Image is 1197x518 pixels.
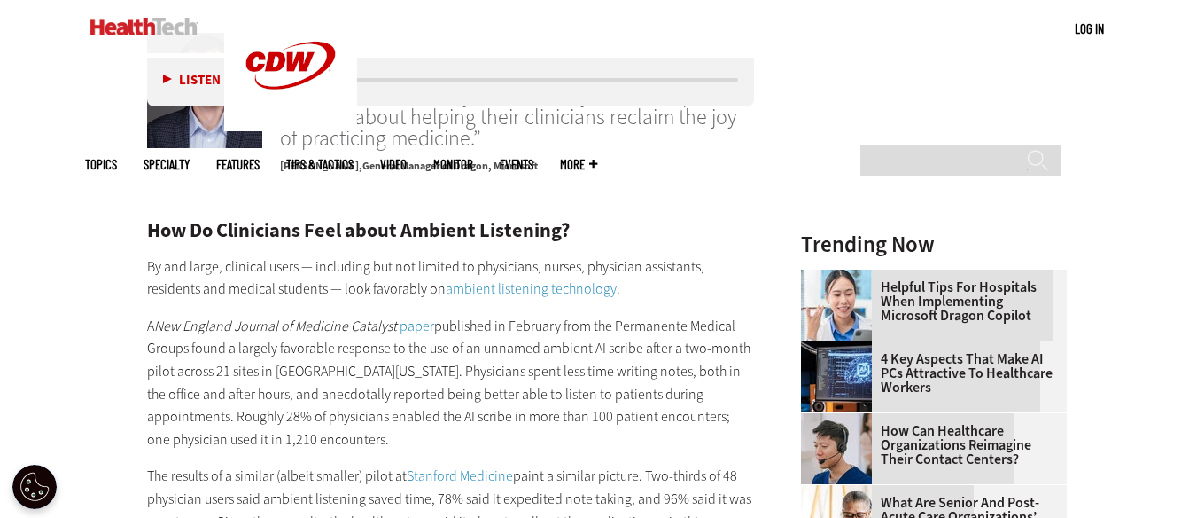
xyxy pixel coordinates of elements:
a: CDW [224,117,357,136]
a: Tips & Tactics [286,158,354,171]
a: Doctor using phone to dictate to tablet [801,270,881,284]
img: Healthcare contact center [801,413,872,484]
span: Specialty [144,158,190,171]
div: Cookie Settings [12,465,57,509]
a: 4 Key Aspects That Make AI PCs Attractive to Healthcare Workers [801,352,1056,395]
a: How Can Healthcare Organizations Reimagine Their Contact Centers? [801,424,1056,467]
a: Video [380,158,407,171]
em: New England Journal of Medicine Catalyst [154,317,397,335]
a: Events [500,158,533,171]
button: Open Preferences [12,465,57,509]
img: Desktop monitor with brain AI concept [801,341,872,412]
img: Doctor using phone to dictate to tablet [801,270,872,341]
p: By and large, clinical users — including but not limited to physicians, nurses, physician assista... [147,255,755,301]
img: Home [90,18,198,35]
strong: How Do Clinicians Feel about Ambient Listening? [147,217,570,243]
p: A published in February from the Permanente Medical Groups found a largely favorable response to ... [147,315,755,451]
h3: Trending Now [801,233,1067,255]
a: MonITor [433,158,473,171]
span: More [560,158,597,171]
div: User menu [1075,20,1104,38]
a: Helpful Tips for Hospitals When Implementing Microsoft Dragon Copilot [801,280,1056,323]
a: ambient listening technology [446,279,617,298]
span: Topics [85,158,117,171]
a: Features [216,158,260,171]
a: Healthcare contact center [801,413,881,428]
a: Older person using tablet [801,485,881,499]
a: Log in [1075,20,1104,36]
a: paper [400,317,434,335]
a: Desktop monitor with brain AI concept [801,341,881,356]
a: Stanford Medicine [407,467,513,485]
